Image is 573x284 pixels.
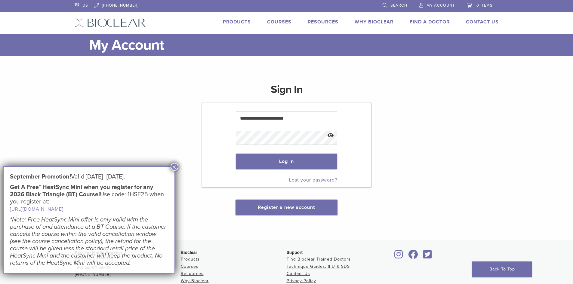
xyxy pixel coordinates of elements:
a: Technique Guides, IFU & SDS [287,264,350,269]
em: *Note: Free HeatSync Mini offer is only valid with the purchase of and attendance at a BT Course.... [10,216,166,267]
span: Search [390,3,407,8]
h1: My Account [89,34,499,56]
a: [URL][DOMAIN_NAME] [10,206,63,212]
a: Why Bioclear [355,19,393,25]
h5: Valid [DATE]–[DATE]. [10,173,168,180]
strong: September Promotion! [10,173,71,180]
a: Products [181,257,200,262]
a: Bioclear [393,253,405,259]
a: Courses [181,264,199,269]
a: Resources [308,19,338,25]
a: Find Bioclear Trained Doctors [287,257,351,262]
span: 0 items [476,3,493,8]
a: Resources [181,271,204,276]
h1: Sign In [271,82,303,102]
a: Register a new account [258,204,315,210]
a: Products [223,19,251,25]
a: Lost your password? [289,177,337,183]
a: Contact Us [287,271,310,276]
a: Why Bioclear [181,278,209,283]
span: Support [287,250,303,255]
a: Contact Us [466,19,499,25]
a: Back To Top [472,261,532,277]
span: My Account [427,3,455,8]
button: Log in [236,154,337,169]
strong: Get A Free* HeatSync Mini when you register for any 2026 Black Triangle (BT) Course! [10,184,153,198]
button: Register a new account [236,200,337,215]
a: Bioclear [421,253,434,259]
a: Courses [267,19,291,25]
a: Find A Doctor [410,19,450,25]
a: Bioclear [406,253,420,259]
h5: Use code: 1HSE25 when you register at: [10,184,168,213]
button: Close [171,163,178,171]
a: Privacy Policy [287,278,316,283]
span: Bioclear [181,250,197,255]
img: Bioclear [75,18,146,27]
button: Show password [324,128,337,143]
